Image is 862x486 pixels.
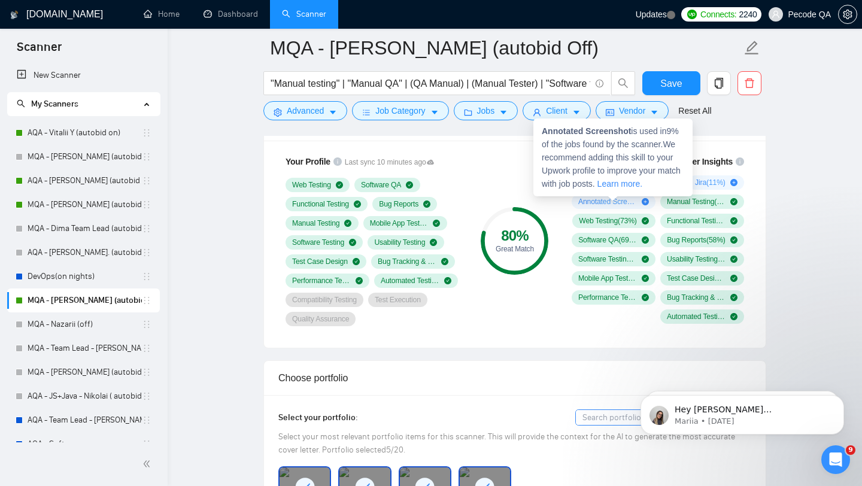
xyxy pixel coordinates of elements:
[7,432,160,456] li: AQA - Soft
[292,180,331,190] span: Web Testing
[668,157,733,166] span: Scanner Insights
[7,38,71,63] span: Scanner
[730,198,737,205] span: check-circle
[612,78,635,89] span: search
[707,71,731,95] button: copy
[278,432,735,455] span: Select your most relevant portfolio items for this scanner. This will provide the context for the...
[374,238,425,247] span: Usability Testing
[572,108,581,117] span: caret-down
[730,217,737,224] span: check-circle
[28,241,142,265] a: AQA - [PERSON_NAME]. (autobid off day)
[144,9,180,19] a: homeHome
[667,293,726,302] span: Bug Tracking & Reports ( 11 %)
[542,126,681,189] span: is used in 9 % of the jobs found by the scanner. We recommend adding this skill to your Upwork pr...
[7,121,160,145] li: AQA - Vitalii Y (autobid on)
[739,8,757,21] span: 2240
[287,104,324,117] span: Advanced
[695,178,726,187] span: Jira ( 11 %)
[142,320,151,329] span: holder
[142,224,151,233] span: holder
[730,236,737,244] span: check-circle
[738,78,761,89] span: delete
[142,296,151,305] span: holder
[619,104,645,117] span: Vendor
[839,10,857,19] span: setting
[17,63,150,87] a: New Scanner
[597,179,642,189] a: Learn more.
[263,101,347,120] button: settingAdvancedcaret-down
[142,415,151,425] span: holder
[142,248,151,257] span: holder
[17,99,25,108] span: search
[623,370,862,454] iframe: Intercom notifications message
[7,408,160,432] li: AQA - Team Lead - Polina (off)
[730,275,737,282] span: check-circle
[353,258,360,265] span: check-circle
[292,314,349,324] span: Quality Assurance
[17,99,78,109] span: My Scanners
[667,254,726,264] span: Usability Testing ( 27 %)
[454,101,518,120] button: folderJobscaret-down
[28,312,142,336] a: MQA - Nazarii (off)
[142,272,151,281] span: holder
[406,181,413,189] span: check-circle
[142,367,151,377] span: holder
[578,293,637,302] span: Performance Testing ( 22 %)
[687,10,697,19] img: upwork-logo.png
[142,176,151,186] span: holder
[362,108,371,117] span: bars
[481,245,548,253] div: Great Match
[838,10,857,19] a: setting
[28,288,142,312] a: MQA - [PERSON_NAME] (autobid Off)
[292,218,339,228] span: Manual Testing
[352,101,448,120] button: barsJob Categorycaret-down
[430,108,439,117] span: caret-down
[744,40,760,56] span: edit
[642,71,700,95] button: Save
[7,360,160,384] li: MQA - Orest K. (autobid off)
[379,199,418,209] span: Bug Reports
[345,157,435,168] span: Last sync 10 minutes ago
[286,157,330,166] span: Your Profile
[523,101,591,120] button: userClientcaret-down
[423,201,430,208] span: check-circle
[846,445,855,455] span: 9
[28,336,142,360] a: MQA - Team Lead - [PERSON_NAME] (autobid night off) (28.03)
[7,265,160,288] li: DevOps(on nights)
[7,384,160,408] li: AQA - JS+Java - Nikolai ( autobid off)
[28,145,142,169] a: MQA - [PERSON_NAME] (autobid off )
[10,5,19,25] img: logo
[292,295,357,305] span: Compatibility Testing
[642,294,649,301] span: check-circle
[278,412,358,423] span: Select your portfolio:
[28,193,142,217] a: MQA - [PERSON_NAME] (autobid on)
[356,277,363,284] span: check-circle
[441,258,448,265] span: check-circle
[542,126,631,136] strong: Annotated Screenshot
[28,265,142,288] a: DevOps(on nights)
[660,76,682,91] span: Save
[31,99,78,109] span: My Scanners
[375,104,425,117] span: Job Category
[28,121,142,145] a: AQA - Vitalii Y (autobid on)
[370,218,429,228] span: Mobile App Testing
[708,78,730,89] span: copy
[142,458,154,470] span: double-left
[142,200,151,209] span: holder
[329,108,337,117] span: caret-down
[477,104,495,117] span: Jobs
[667,197,726,206] span: Manual Testing ( 91 %)
[7,63,160,87] li: New Scanner
[578,274,637,283] span: Mobile App Testing ( 25 %)
[142,439,151,449] span: holder
[499,108,508,117] span: caret-down
[142,391,151,401] span: holder
[354,201,361,208] span: check-circle
[821,445,850,474] iframe: Intercom live chat
[546,104,567,117] span: Client
[7,312,160,336] li: MQA - Nazarii (off)
[7,145,160,169] li: MQA - Olha S. (autobid off )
